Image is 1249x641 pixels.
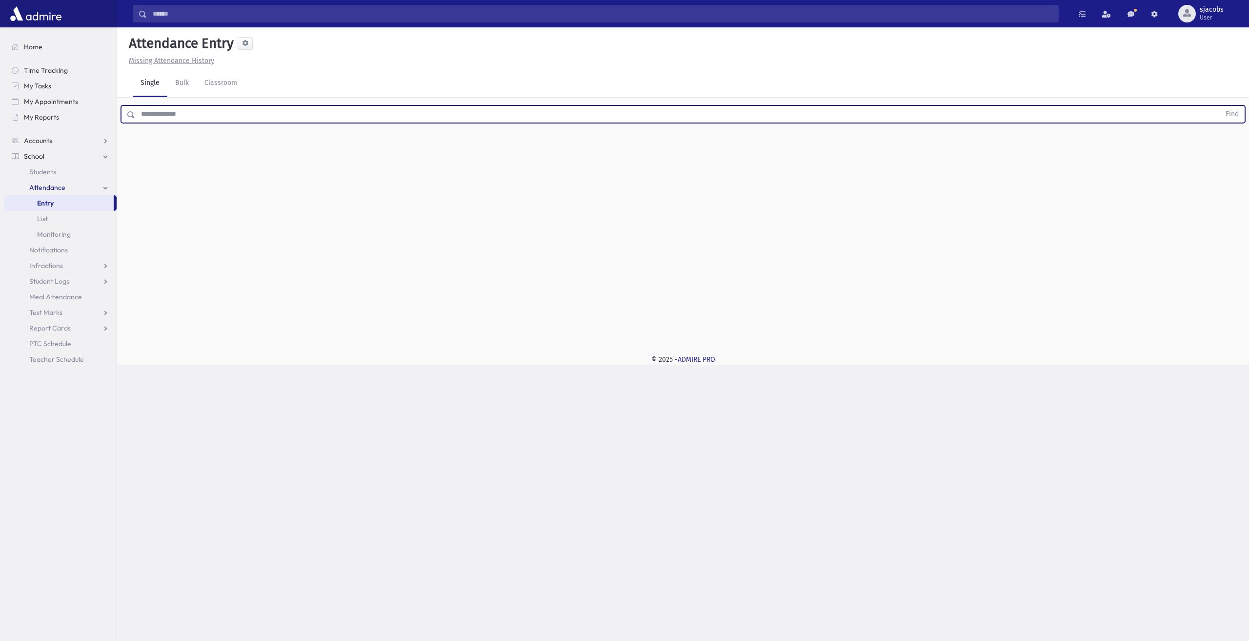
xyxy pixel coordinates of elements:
a: My Tasks [4,78,117,94]
span: My Appointments [24,97,78,106]
a: Accounts [4,133,117,148]
span: Monitoring [37,230,71,239]
a: Report Cards [4,320,117,336]
h5: Attendance Entry [125,35,234,52]
span: List [37,214,48,223]
a: Test Marks [4,305,117,320]
span: School [24,152,44,161]
a: School [4,148,117,164]
span: My Reports [24,113,59,122]
a: Classroom [197,70,245,97]
span: Teacher Schedule [29,355,84,364]
div: © 2025 - [133,354,1233,365]
span: sjacobs [1200,6,1224,14]
a: Students [4,164,117,180]
span: Accounts [24,136,52,145]
span: My Tasks [24,82,51,90]
a: Student Logs [4,273,117,289]
span: Report Cards [29,324,71,332]
u: Missing Attendance History [129,57,214,65]
a: Teacher Schedule [4,352,117,367]
span: Time Tracking [24,66,68,75]
a: My Reports [4,109,117,125]
span: Test Marks [29,308,62,317]
img: AdmirePro [8,4,64,23]
a: Monitoring [4,227,117,242]
a: Meal Attendance [4,289,117,305]
a: List [4,211,117,227]
a: Attendance [4,180,117,195]
span: Entry [37,199,54,207]
span: Meal Attendance [29,292,82,301]
span: Attendance [29,183,65,192]
span: Home [24,42,42,51]
a: Notifications [4,242,117,258]
a: Missing Attendance History [125,57,214,65]
a: Home [4,39,117,55]
span: Notifications [29,246,68,254]
a: My Appointments [4,94,117,109]
span: Students [29,167,56,176]
a: Time Tracking [4,62,117,78]
span: Student Logs [29,277,69,286]
input: Search [147,5,1058,22]
a: Bulk [167,70,197,97]
button: Find [1220,106,1245,123]
span: PTC Schedule [29,339,71,348]
a: Entry [4,195,114,211]
span: Infractions [29,261,63,270]
a: Single [133,70,167,97]
a: ADMIRE PRO [678,355,715,364]
a: PTC Schedule [4,336,117,352]
span: User [1200,14,1224,21]
a: Infractions [4,258,117,273]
